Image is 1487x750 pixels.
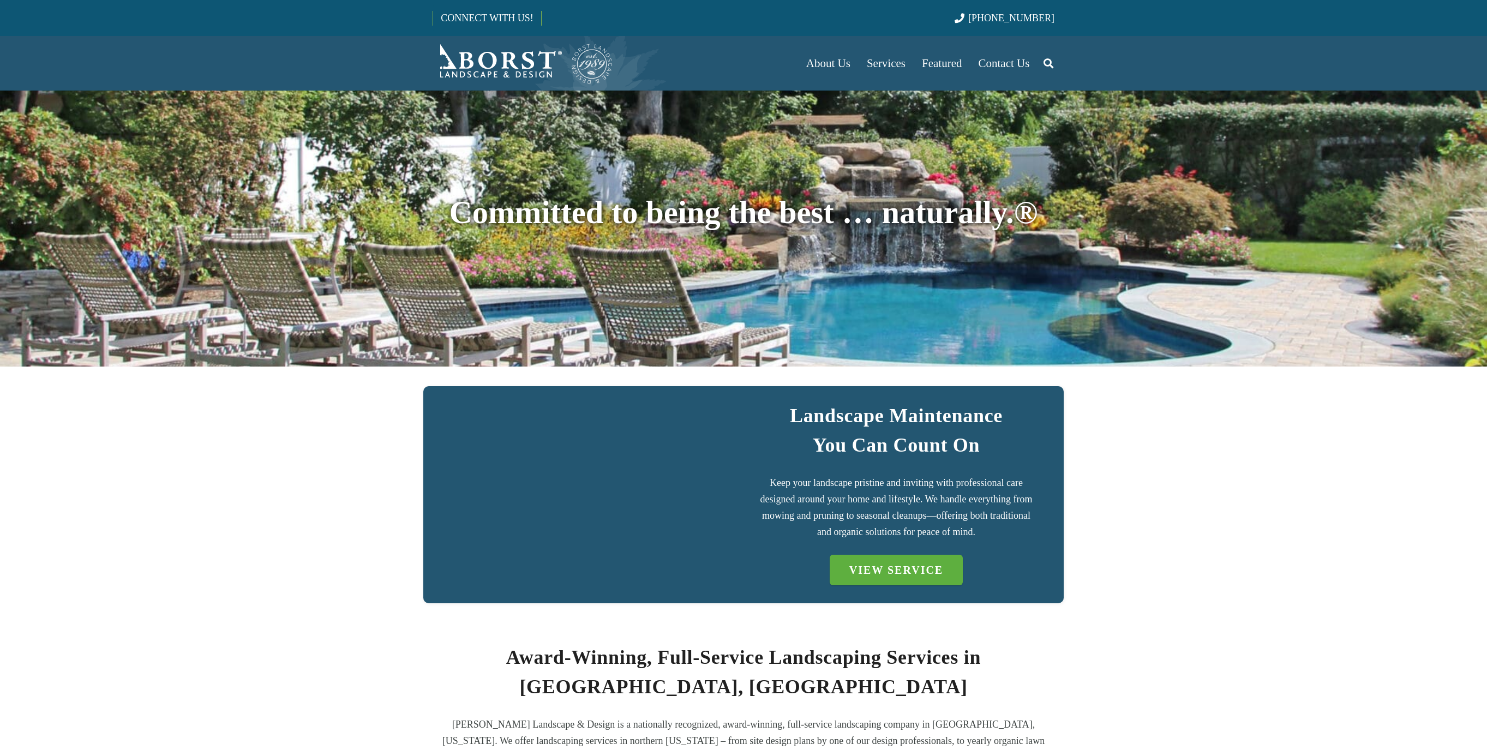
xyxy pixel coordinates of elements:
span: Keep your landscape pristine and inviting with professional care designed around your home and li... [760,477,1032,537]
b: Award-Winning, Full-Service Landscaping Services in [GEOGRAPHIC_DATA], [GEOGRAPHIC_DATA] [506,646,981,698]
a: CONNECT WITH US! [433,5,541,31]
a: VIEW SERVICE [830,555,963,585]
a: About Us [798,36,859,91]
strong: Landscape Maintenance [790,405,1003,427]
strong: You Can Count On [813,434,980,456]
a: Contact Us [970,36,1038,91]
span: [PHONE_NUMBER] [968,13,1054,23]
a: Search [1038,50,1059,77]
span: Services [867,57,906,70]
span: Featured [922,57,962,70]
span: About Us [806,57,850,70]
a: IMG_7723 (1) [438,401,743,573]
a: Services [859,36,914,91]
a: Featured [914,36,970,91]
a: Borst-Logo [433,41,614,85]
span: Contact Us [979,57,1030,70]
span: Committed to being the best … naturally.® [449,195,1038,230]
a: [PHONE_NUMBER] [955,13,1054,23]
